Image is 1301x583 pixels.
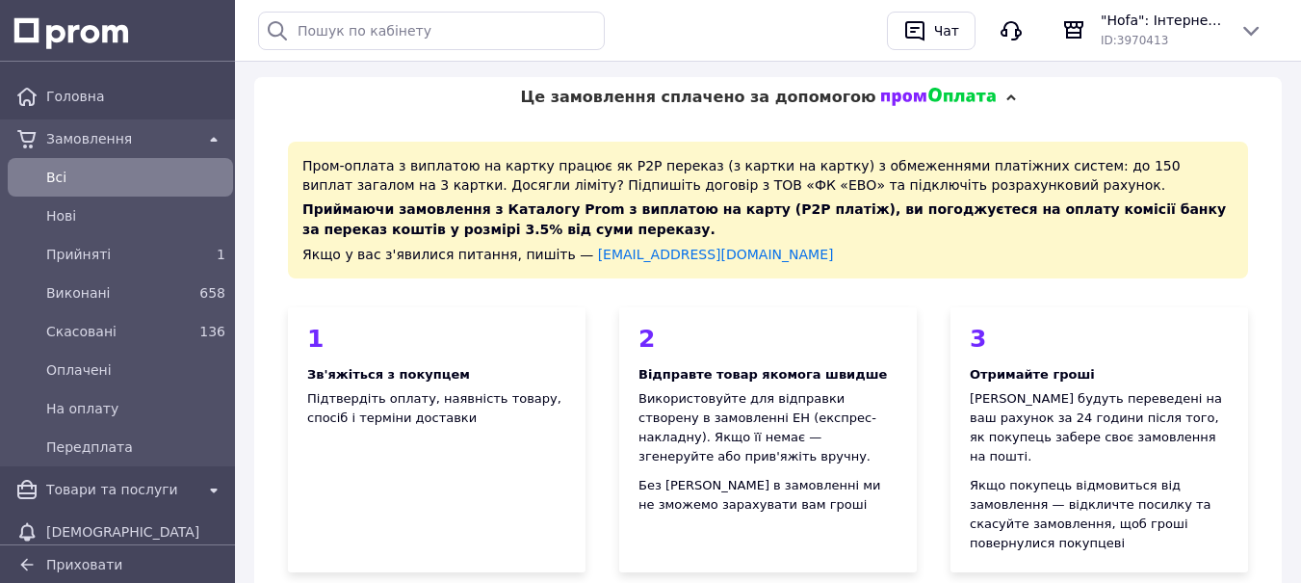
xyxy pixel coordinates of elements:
span: ID: 3970413 [1101,34,1168,47]
span: Оплачені [46,360,225,380]
div: Використовуйте для відправки створену в замовленні ЕН (експрес-накладну). Якщо її немає — згенеру... [638,389,898,466]
span: Головна [46,87,225,106]
span: Замовлення [46,129,195,148]
div: Підтвердіть оплату, наявність товару, спосіб і терміни доставки [307,389,566,428]
span: 658 [199,285,225,301]
div: [PERSON_NAME] будуть переведені на ваш рахунок за 24 години після того, як покупець забере своє з... [970,389,1229,466]
div: Якщо покупець відмовиться від замовлення — відкличте посилку та скасуйте замовлення, щоб гроші по... [970,476,1229,553]
div: 1 [307,327,566,351]
span: 136 [199,324,225,339]
span: [DEMOGRAPHIC_DATA] [46,522,225,542]
div: Якщо у вас з'явилися питання, пишіть — [302,245,1234,264]
b: Зв'яжіться з покупцем [307,367,470,382]
div: Пром-оплата з виплатою на картку працює як P2P переказ (з картки на картку) з обмеженнями платіжн... [288,142,1248,278]
div: 3 [970,327,1229,351]
div: Без [PERSON_NAME] в замовленні ми не зможемо зарахувати вам гроші [638,476,898,515]
img: evopay logo [881,88,997,107]
span: Всi [46,168,225,187]
div: Чат [930,16,963,45]
b: Відправте товар якомога швидше [638,367,887,382]
input: Пошук по кабінету [258,12,605,50]
span: Товари та послуги [46,480,195,499]
b: Отримайте гроші [970,367,1095,382]
span: Виконані [46,283,187,303]
span: Передплата [46,437,225,457]
span: На оплату [46,399,225,418]
span: 1 [217,247,225,262]
span: Це замовлення сплачено за допомогою [520,88,875,106]
a: [EMAIL_ADDRESS][DOMAIN_NAME] [598,247,834,262]
button: Чат [887,12,976,50]
span: Приховати [46,557,122,572]
span: Прийняті [46,245,187,264]
span: Приймаючи замовлення з Каталогу Prom з виплатою на карту (Р2Р платіж), ви погоджуєтеся на оплату ... [302,201,1226,237]
div: 2 [638,327,898,351]
span: Нові [46,206,225,225]
span: Скасовані [46,322,187,341]
span: "Hofa": Інтернет-магазин взуття, одягу і товарів для дому! [1101,11,1224,30]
